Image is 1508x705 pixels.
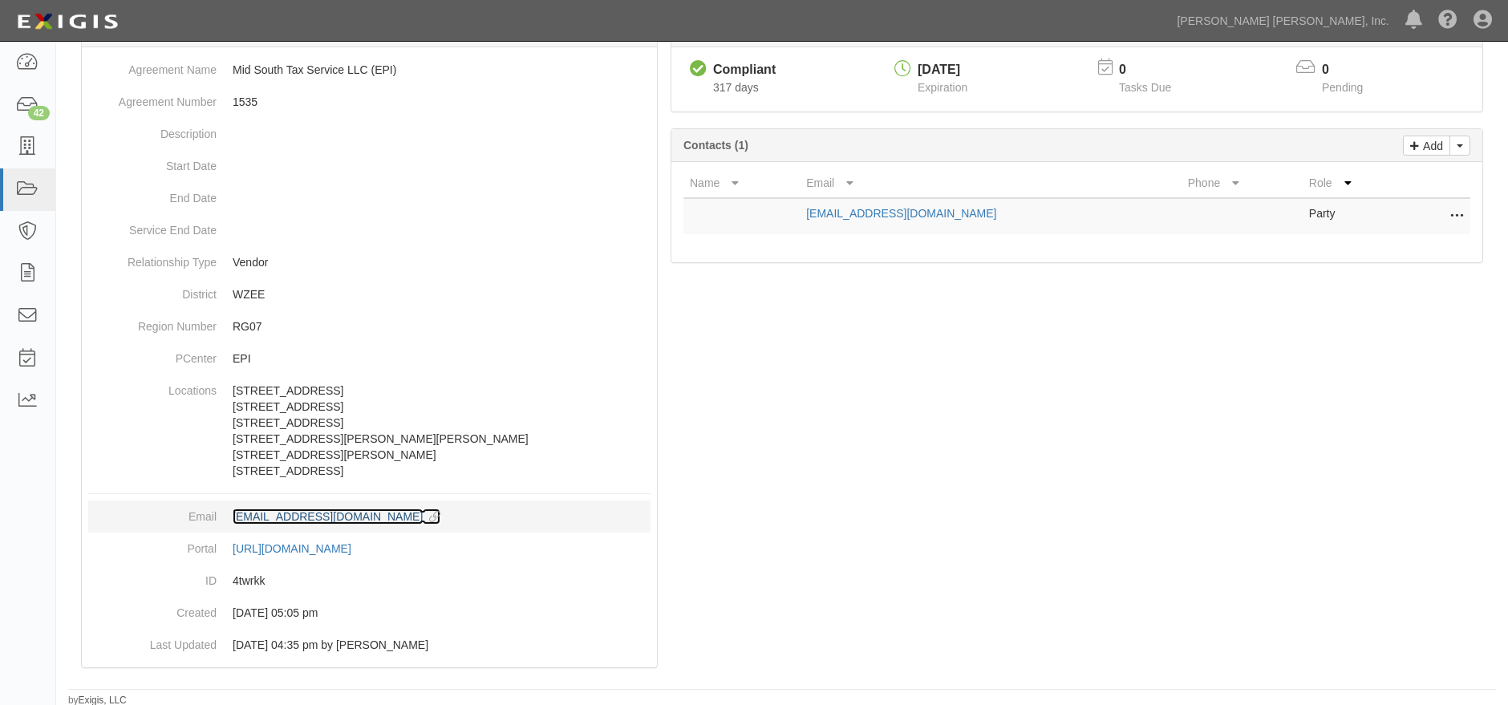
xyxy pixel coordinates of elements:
div: 42 [28,106,50,120]
b: Contacts (1) [683,139,748,152]
dt: End Date [88,182,217,206]
span: Tasks Due [1119,81,1171,94]
a: Add [1403,136,1450,156]
dt: Created [88,597,217,621]
dt: District [88,278,217,302]
p: [STREET_ADDRESS] [STREET_ADDRESS] [STREET_ADDRESS] [STREET_ADDRESS][PERSON_NAME][PERSON_NAME] [ST... [233,383,651,479]
i: Compliant [690,61,707,78]
p: 0 [1119,61,1191,79]
dt: ID [88,565,217,589]
div: [EMAIL_ADDRESS][DOMAIN_NAME] [233,508,423,525]
span: Pending [1322,81,1363,94]
dt: Description [88,118,217,142]
p: Add [1419,136,1443,155]
div: Compliant [713,61,776,79]
p: RG07 [233,318,651,334]
dt: Agreement Name [88,54,217,78]
dt: Last Updated [88,629,217,653]
dd: 1535 [88,86,651,118]
span: Since 11/25/2024 [713,81,759,94]
dt: Relationship Type [88,246,217,270]
p: WZEE [233,286,651,302]
i: Help Center - Complianz [1438,11,1457,30]
dd: 4twrkk [88,565,651,597]
a: [EMAIL_ADDRESS][DOMAIN_NAME] [233,510,440,523]
th: Name [683,168,800,198]
a: [PERSON_NAME] [PERSON_NAME], Inc. [1169,5,1397,37]
td: Party [1303,198,1406,234]
dd: Vendor [88,246,651,278]
dt: Service End Date [88,214,217,238]
img: logo-5460c22ac91f19d4615b14bd174203de0afe785f0fc80cf4dbbc73dc1793850b.png [12,7,123,36]
th: Phone [1182,168,1303,198]
dt: Locations [88,375,217,399]
th: Email [800,168,1182,198]
dt: Agreement Number [88,86,217,110]
dt: Email [88,500,217,525]
p: EPI [233,350,651,367]
dd: [DATE] 05:05 pm [88,597,651,629]
span: Expiration [918,81,967,94]
a: [URL][DOMAIN_NAME] [233,542,369,555]
dt: Portal [88,533,217,557]
div: [DATE] [918,61,967,79]
dt: Region Number [88,310,217,334]
a: [EMAIL_ADDRESS][DOMAIN_NAME] [806,207,996,220]
dd: [DATE] 04:35 pm by [PERSON_NAME] [88,629,651,661]
p: 0 [1322,61,1383,79]
dd: Mid South Tax Service LLC (EPI) [88,54,651,86]
dt: PCenter [88,342,217,367]
dt: Start Date [88,150,217,174]
th: Role [1303,168,1406,198]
